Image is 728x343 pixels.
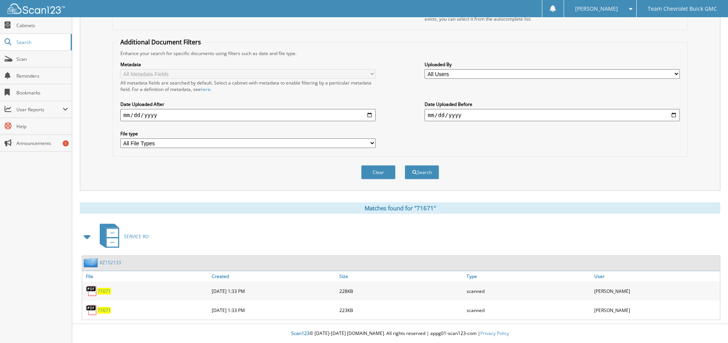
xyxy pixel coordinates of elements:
span: Search [16,39,67,46]
div: All metadata fields are searched by default. Select a cabinet with metadata to enable filtering b... [120,80,376,93]
label: File type [120,130,376,137]
img: scan123-logo-white.svg [8,3,65,14]
span: Announcements [16,140,68,146]
a: User [592,271,720,281]
div: Enhance your search for specific documents using filters such as date and file type. [117,50,684,57]
span: Scan123 [291,330,310,336]
div: [DATE] 1:33 PM [210,302,337,318]
span: Cabinets [16,22,68,29]
div: © [DATE]-[DATE] [DOMAIN_NAME]. All rights reserved | appg01-scan123-com | [72,324,728,343]
a: Type [465,271,592,281]
a: Size [337,271,465,281]
img: folder2.png [84,258,100,267]
iframe: Chat Widget [690,306,728,343]
div: 228KB [337,283,465,299]
div: Matches found for "71671" [80,202,720,214]
div: [PERSON_NAME] [592,283,720,299]
a: KZ152133 [100,259,121,266]
span: User Reports [16,106,63,113]
div: [DATE] 1:33 PM [210,283,337,299]
span: [PERSON_NAME] [575,7,618,11]
span: Bookmarks [16,89,68,96]
div: 223KB [337,302,465,318]
label: Uploaded By [425,61,680,68]
a: SERVICE RO [95,221,149,252]
legend: Additional Document Filters [117,38,205,46]
a: 71671 [97,288,111,294]
div: 1 [63,140,69,146]
a: 71671 [97,307,111,314]
a: Created [210,271,337,281]
label: Date Uploaded Before [425,101,680,107]
label: Date Uploaded After [120,101,376,107]
img: PDF.png [86,285,97,297]
a: File [82,271,210,281]
label: Metadata [120,61,376,68]
span: Scan [16,56,68,62]
span: Reminders [16,73,68,79]
a: here [201,86,211,93]
input: end [425,109,680,121]
span: Team Chevrolet Buick GMC [648,7,717,11]
span: SERVICE RO [124,233,149,240]
img: PDF.png [86,304,97,316]
button: Clear [361,165,396,179]
span: Help [16,123,68,130]
a: Privacy Policy [480,330,509,336]
div: [PERSON_NAME] [592,302,720,318]
div: scanned [465,283,592,299]
button: Search [405,165,439,179]
div: scanned [465,302,592,318]
input: start [120,109,376,121]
